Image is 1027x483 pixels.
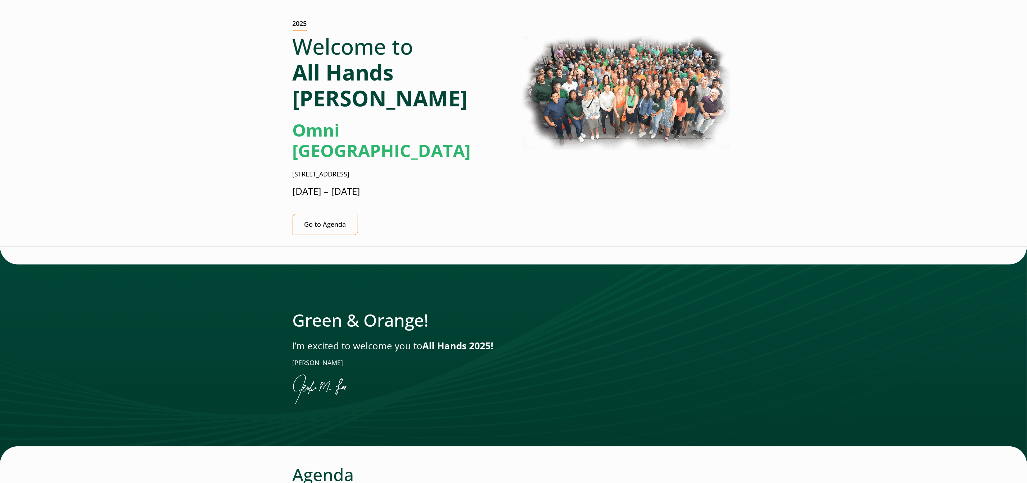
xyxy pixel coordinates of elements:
p: I’m excited to welcome you to [293,339,735,353]
p: [DATE] – [DATE] [293,185,508,198]
strong: All Hands [293,57,394,87]
h2: Green & Orange! [293,310,735,331]
strong: All Hands 2025! [423,339,494,352]
h2: 2025 [293,20,307,31]
p: [STREET_ADDRESS] [293,170,508,179]
a: Go to Agenda [293,214,358,235]
strong: [PERSON_NAME] [293,83,468,113]
h1: Welcome to [293,33,508,111]
strong: Omni [GEOGRAPHIC_DATA] [293,118,471,162]
p: [PERSON_NAME] [293,358,735,368]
